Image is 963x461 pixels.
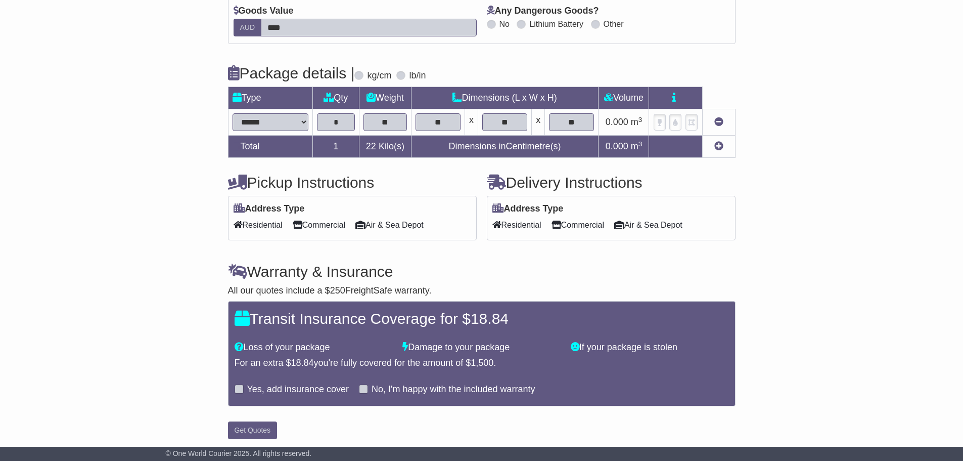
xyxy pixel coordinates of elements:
h4: Delivery Instructions [487,174,736,191]
label: Address Type [234,203,305,215]
label: No [499,19,510,29]
span: 0.000 [606,141,628,151]
h4: Package details | [228,65,355,81]
td: x [532,109,545,136]
label: Yes, add insurance cover [247,384,349,395]
span: 22 [366,141,376,151]
td: Dimensions in Centimetre(s) [411,136,599,158]
label: kg/cm [367,70,391,81]
sup: 3 [638,140,643,148]
span: Residential [234,217,283,233]
td: Total [228,136,312,158]
span: Air & Sea Depot [614,217,682,233]
td: Kilo(s) [359,136,411,158]
div: Loss of your package [230,342,398,353]
span: m [631,117,643,127]
td: Volume [599,87,649,109]
span: Residential [492,217,541,233]
span: 18.84 [291,358,314,368]
span: 250 [330,285,345,296]
a: Remove this item [714,117,723,127]
label: lb/in [409,70,426,81]
span: Air & Sea Depot [355,217,424,233]
h4: Transit Insurance Coverage for $ [235,310,729,327]
sup: 3 [638,116,643,123]
h4: Warranty & Insurance [228,263,736,280]
span: 0.000 [606,117,628,127]
span: Commercial [293,217,345,233]
span: m [631,141,643,151]
span: © One World Courier 2025. All rights reserved. [166,449,312,457]
h4: Pickup Instructions [228,174,477,191]
div: All our quotes include a $ FreightSafe warranty. [228,285,736,297]
div: Damage to your package [397,342,566,353]
td: x [465,109,478,136]
td: 1 [312,136,359,158]
div: If your package is stolen [566,342,734,353]
label: Lithium Battery [529,19,583,29]
span: 1,500 [471,358,493,368]
td: Type [228,87,312,109]
td: Dimensions (L x W x H) [411,87,599,109]
label: Other [604,19,624,29]
span: 18.84 [471,310,509,327]
button: Get Quotes [228,422,278,439]
label: AUD [234,19,262,36]
a: Add new item [714,141,723,151]
td: Qty [312,87,359,109]
label: Any Dangerous Goods? [487,6,599,17]
td: Weight [359,87,411,109]
label: No, I'm happy with the included warranty [372,384,535,395]
div: For an extra $ you're fully covered for the amount of $ . [235,358,729,369]
label: Address Type [492,203,564,215]
span: Commercial [552,217,604,233]
label: Goods Value [234,6,294,17]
